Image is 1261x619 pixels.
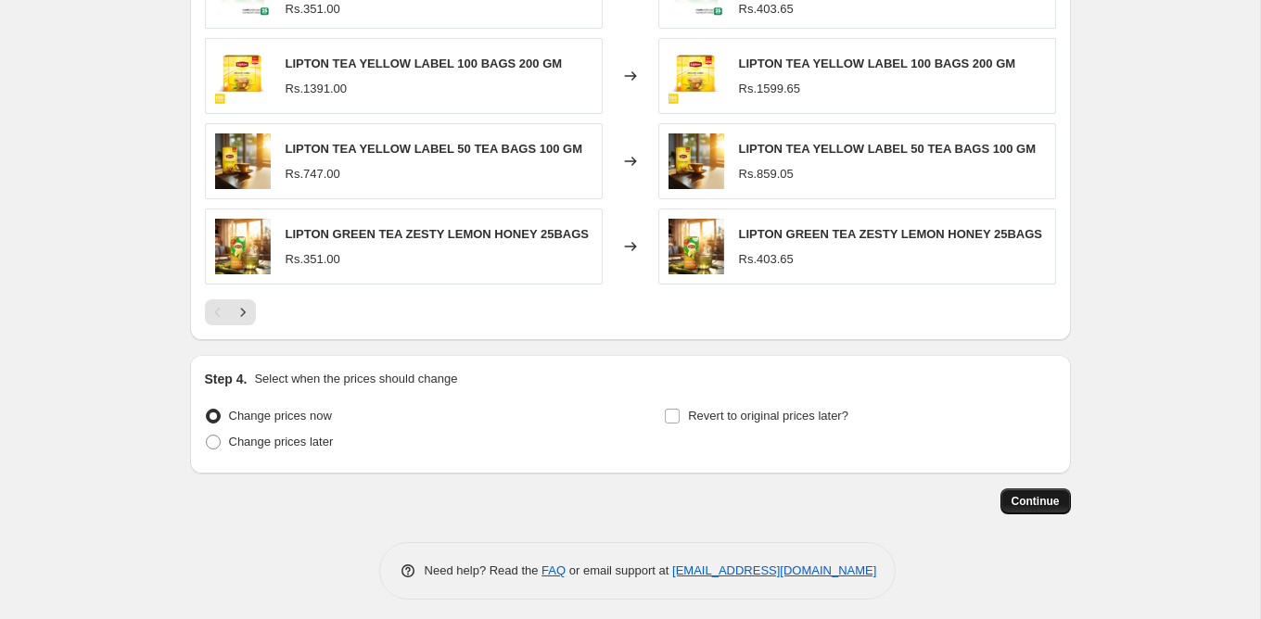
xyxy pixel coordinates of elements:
[1012,494,1060,509] span: Continue
[215,48,271,104] img: Screenshot2025-07-23181237_696cc37e-e083-4b7e-93b7-3159a251350c_80x.png
[229,435,334,448] span: Change prices later
[541,563,566,577] a: FAQ
[205,299,256,325] nav: Pagination
[230,299,256,325] button: Next
[672,563,876,577] a: [EMAIL_ADDRESS][DOMAIN_NAME]
[286,80,348,98] div: Rs.1391.00
[739,165,794,183] div: Rs.859.05
[739,80,801,98] div: Rs.1599.65
[215,133,271,189] img: Screenshot2025-07-23180735_004f4fd2-9589-48d0-a140-0c9da8f243a9_80x.png
[669,133,724,189] img: Screenshot2025-07-23180735_004f4fd2-9589-48d0-a140-0c9da8f243a9_80x.png
[286,250,340,269] div: Rs.351.00
[566,563,672,577] span: or email support at
[669,48,724,104] img: Screenshot2025-07-23181237_696cc37e-e083-4b7e-93b7-3159a251350c_80x.png
[286,227,589,241] span: LIPTON GREEN TEA ZESTY LEMON HONEY 25BAGS
[669,219,724,274] img: Screenshot2025-07-23174016_f8562b7d-d3ce-4e50-9939-daa47253aa86_80x.png
[286,142,582,156] span: LIPTON TEA YELLOW LABEL 50 TEA BAGS 100 GM
[739,142,1036,156] span: LIPTON TEA YELLOW LABEL 50 TEA BAGS 100 GM
[215,219,271,274] img: Screenshot2025-07-23174016_f8562b7d-d3ce-4e50-9939-daa47253aa86_80x.png
[739,250,794,269] div: Rs.403.65
[205,370,248,388] h2: Step 4.
[739,227,1042,241] span: LIPTON GREEN TEA ZESTY LEMON HONEY 25BAGS
[286,57,563,70] span: LIPTON TEA YELLOW LABEL 100 BAGS 200 GM
[229,409,332,423] span: Change prices now
[739,57,1016,70] span: LIPTON TEA YELLOW LABEL 100 BAGS 200 GM
[688,409,848,423] span: Revert to original prices later?
[425,563,542,577] span: Need help? Read the
[254,370,457,388] p: Select when the prices should change
[286,165,340,183] div: Rs.747.00
[1000,488,1071,514] button: Continue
